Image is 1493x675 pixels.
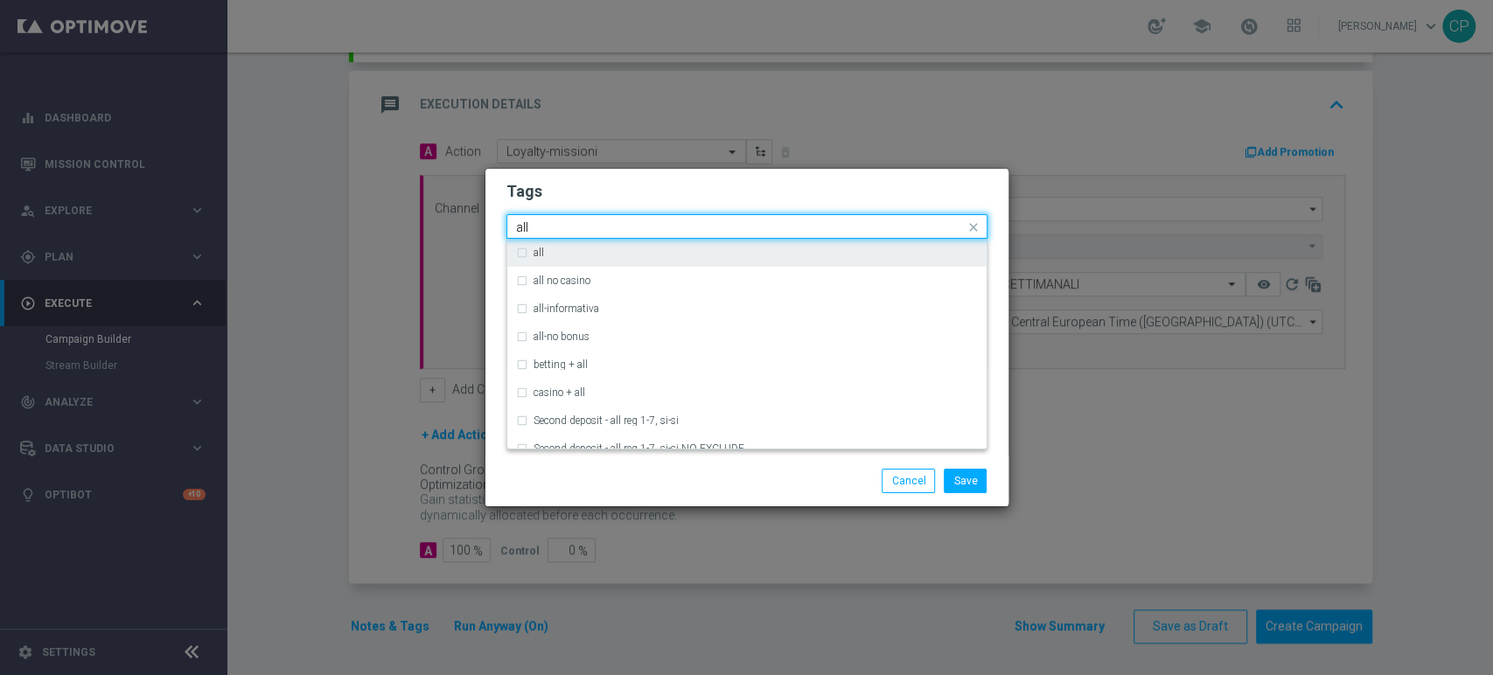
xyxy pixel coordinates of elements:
div: all-no bonus [516,323,978,351]
label: all-no bonus [534,331,590,342]
ng-dropdown-panel: Options list [506,239,987,449]
label: all [534,247,544,258]
div: casino + all [516,379,978,407]
label: casino + all [534,387,585,398]
div: all-informativa [516,295,978,323]
label: all-informativa [534,303,599,314]
label: betting + all [534,359,588,370]
label: Second deposit - all reg 1-7, si-si NO EXCLUDE [534,443,744,454]
label: Second deposit - all reg 1-7, si-si [534,415,679,426]
h2: Tags [506,181,987,202]
div: Second deposit - all reg 1-7, si-si NO EXCLUDE [516,435,978,463]
label: all no casino [534,275,590,286]
div: all [516,239,978,267]
button: Save [944,469,987,493]
div: betting + all [516,351,978,379]
div: Second deposit - all reg 1-7, si-si [516,407,978,435]
div: all no casino [516,267,978,295]
button: Cancel [882,469,935,493]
